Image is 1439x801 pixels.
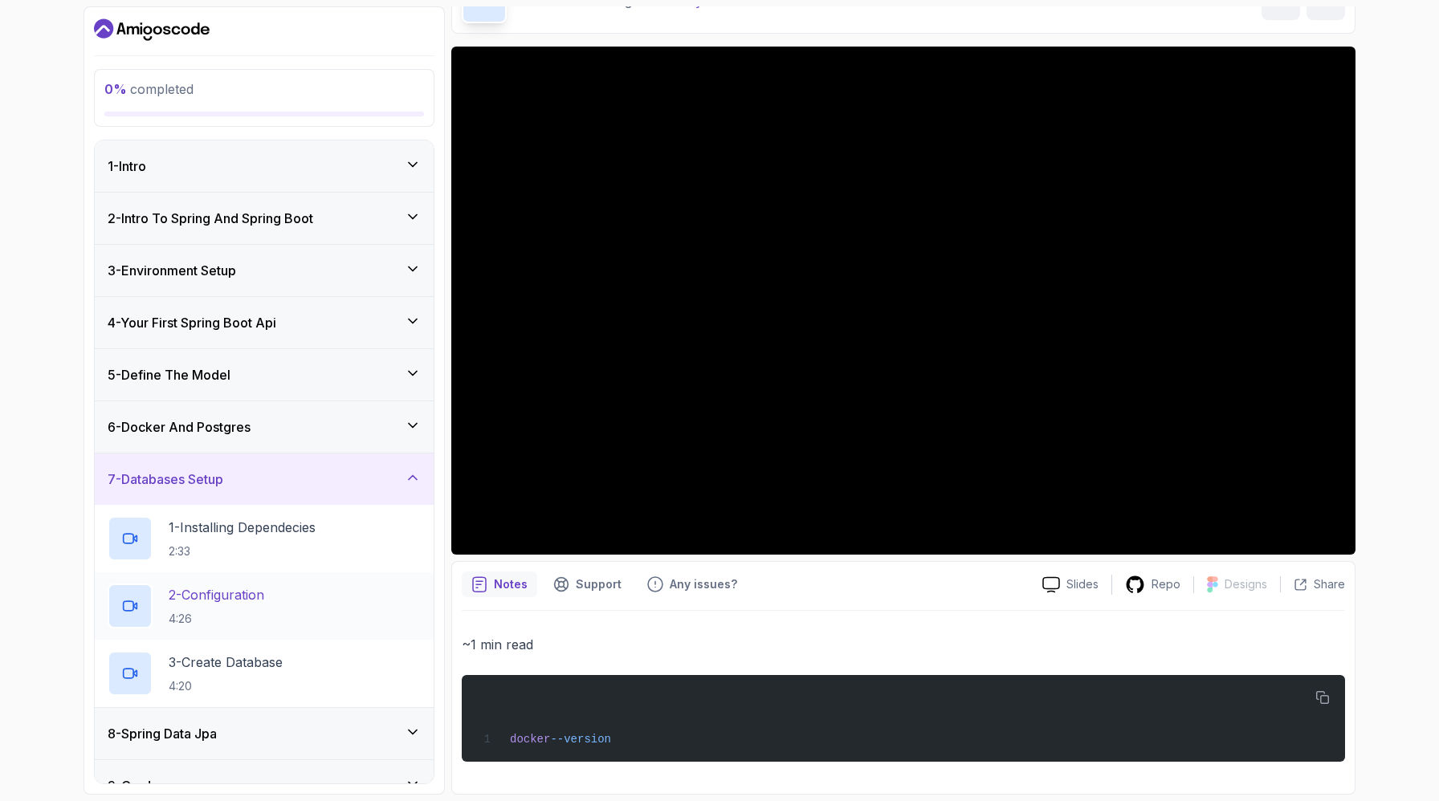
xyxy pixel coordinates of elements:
[169,653,283,672] p: 3 - Create Database
[95,140,434,192] button: 1-Intro
[670,576,737,592] p: Any issues?
[1066,576,1099,592] p: Slides
[94,17,210,43] a: Dashboard
[108,724,217,743] h3: 8 - Spring Data Jpa
[108,157,146,176] h3: 1 - Intro
[95,193,434,244] button: 2-Intro To Spring And Spring Boot
[169,678,283,694] p: 4:20
[544,571,631,597] button: Support button
[95,708,434,759] button: 8-Spring Data Jpa
[95,453,434,505] button: 7-Databases Setup
[108,776,151,795] h3: 9 - Crud
[1280,576,1345,592] button: Share
[169,518,316,537] p: 1 - Installing Dependecies
[95,401,434,453] button: 6-Docker And Postgres
[95,349,434,400] button: 5-Define The Model
[104,81,127,97] span: 0 %
[108,516,421,561] button: 1-Installing Dependecies2:33
[108,651,421,696] button: 3-Create Database4:20
[169,543,316,559] p: 2:33
[550,733,611,746] span: --version
[108,261,236,280] h3: 3 - Environment Setup
[462,633,1345,656] p: ~1 min read
[108,470,223,489] h3: 7 - Databases Setup
[1112,575,1193,595] a: Repo
[576,576,622,592] p: Support
[1314,576,1345,592] p: Share
[1029,576,1111,593] a: Slides
[510,733,550,746] span: docker
[108,209,313,228] h3: 2 - Intro To Spring And Spring Boot
[638,571,747,597] button: Feedback button
[1225,576,1267,592] p: Designs
[169,611,264,627] p: 4:26
[108,365,230,384] h3: 5 - Define The Model
[451,47,1355,555] iframe: 4 - Verify Docker Installation
[108,417,251,437] h3: 6 - Docker And Postgres
[108,313,276,332] h3: 4 - Your First Spring Boot Api
[108,583,421,628] button: 2-Configuration4:26
[462,571,537,597] button: notes button
[169,585,264,604] p: 2 - Configuration
[104,81,194,97] span: completed
[95,297,434,348] button: 4-Your First Spring Boot Api
[494,576,528,592] p: Notes
[95,245,434,296] button: 3-Environment Setup
[1152,576,1180,592] p: Repo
